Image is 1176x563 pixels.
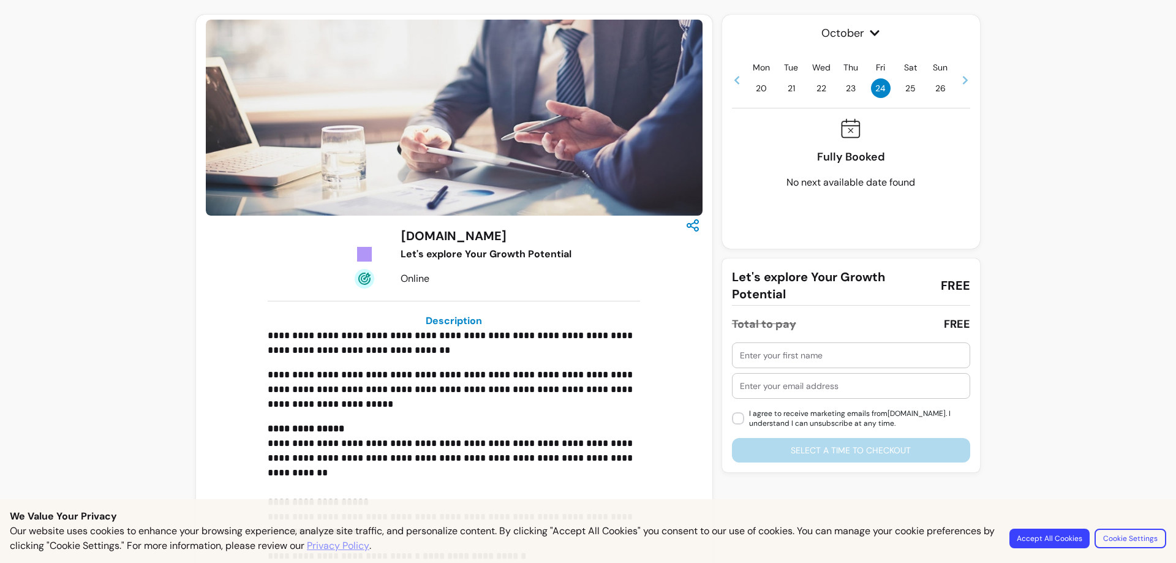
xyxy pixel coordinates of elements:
a: Privacy Policy [307,538,369,553]
span: 23 [841,78,861,98]
h3: Description [268,314,640,328]
img: Fully booked icon [841,118,861,138]
span: 24 [871,78,891,98]
p: Fully Booked [817,148,885,165]
p: Tue [784,61,798,74]
p: Sat [904,61,917,74]
button: Cookie Settings [1095,529,1166,548]
input: Enter your email address [740,380,962,392]
span: 25 [901,78,921,98]
p: Fri [876,61,885,74]
span: 21 [782,78,801,98]
div: Let's explore Your Growth Potential [401,247,575,262]
p: Mon [753,61,770,74]
span: Let's explore Your Growth Potential [732,268,931,303]
span: 20 [752,78,771,98]
p: No next available date found [786,175,915,190]
p: Our website uses cookies to enhance your browsing experience, analyze site traffic, and personali... [10,524,995,553]
p: Wed [812,61,831,74]
span: 22 [812,78,831,98]
div: Total to pay [732,316,796,333]
span: October [732,25,970,42]
div: FREE [944,316,970,333]
img: Tickets Icon [355,244,374,264]
input: Enter your first name [740,349,962,361]
p: We Value Your Privacy [10,509,1166,524]
span: 26 [930,78,950,98]
p: Thu [843,61,858,74]
p: Sun [933,61,948,74]
span: FREE [941,277,970,294]
div: Online [401,271,575,286]
button: Accept All Cookies [1009,529,1090,548]
img: https://d3pz9znudhj10h.cloudfront.net/9bb046ad-6182-449c-9e17-2920d4eb3d8a [206,20,750,216]
h3: [DOMAIN_NAME] [401,227,507,244]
